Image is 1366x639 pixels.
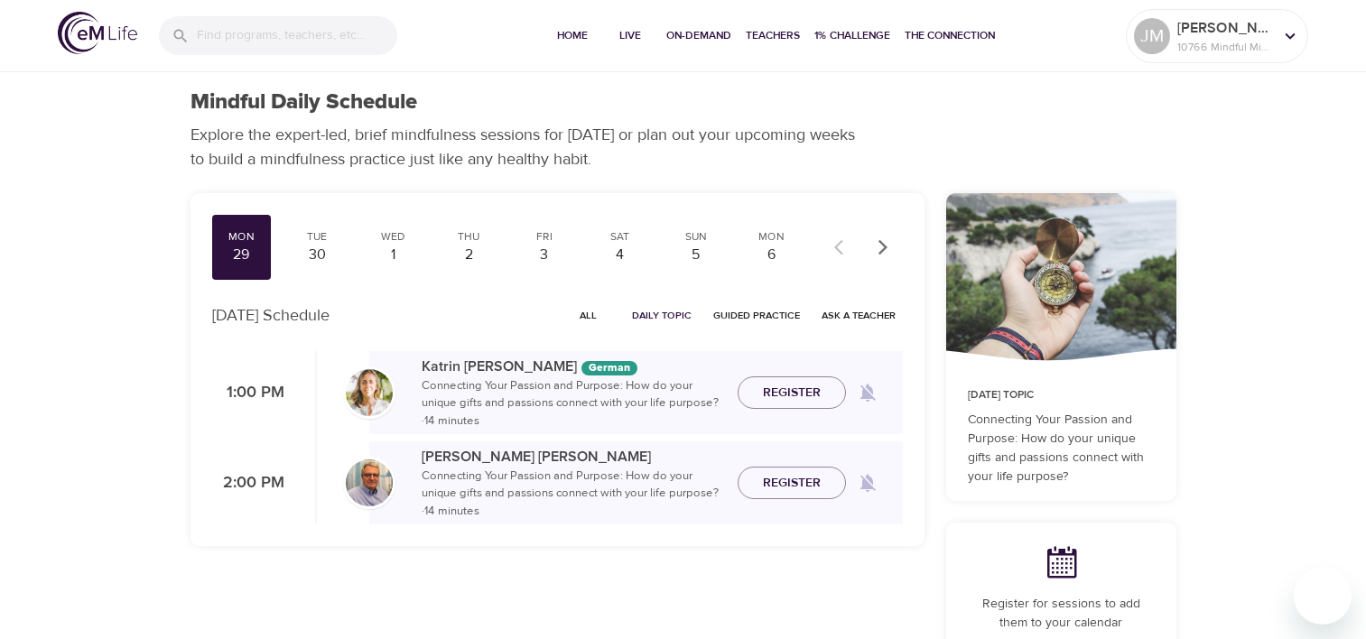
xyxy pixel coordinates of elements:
span: Guided Practice [713,307,800,324]
div: 30 [294,245,339,265]
iframe: Button to launch messaging window [1294,567,1352,625]
span: Daily Topic [632,307,692,324]
button: Register [738,467,846,500]
span: Remind me when a class goes live every Monday at 1:00 PM [846,371,889,414]
div: JM [1134,18,1170,54]
span: Remind me when a class goes live every Monday at 2:00 PM [846,461,889,505]
div: Fri [522,229,567,245]
span: Ask a Teacher [822,307,896,324]
p: Register for sessions to add them to your calendar [968,595,1155,633]
span: Register [763,472,821,495]
div: Mon [749,229,795,245]
p: Connecting Your Passion and Purpose: How do your unique gifts and passions connect with your life... [422,468,723,521]
div: The episodes in this programs will be in German [581,361,637,375]
p: 2:00 PM [212,471,284,495]
span: Home [551,26,594,45]
p: Katrin [PERSON_NAME] [422,356,723,377]
img: Katrin%20Buisman.jpg [346,369,393,416]
p: 1:00 PM [212,381,284,405]
span: Register [763,382,821,404]
p: Connecting Your Passion and Purpose: How do your unique gifts and passions connect with your life... [422,377,723,431]
button: Guided Practice [706,301,807,329]
span: 1% Challenge [814,26,890,45]
span: The Connection [905,26,995,45]
p: Connecting Your Passion and Purpose: How do your unique gifts and passions connect with your life... [968,411,1155,486]
span: All [567,307,610,324]
button: Ask a Teacher [814,301,903,329]
p: Explore the expert-led, brief mindfulness sessions for [DATE] or plan out your upcoming weeks to ... [190,123,868,171]
span: On-Demand [666,26,731,45]
div: 2 [446,245,491,265]
button: Daily Topic [625,301,699,329]
img: Roger%20Nolan%20Headshot.jpg [346,459,393,506]
input: Find programs, teachers, etc... [197,16,397,55]
img: logo [58,12,137,54]
div: Sat [598,229,643,245]
div: Wed [370,229,415,245]
div: Mon [219,229,265,245]
div: 29 [219,245,265,265]
div: Sun [674,229,719,245]
p: 10766 Mindful Minutes [1177,39,1273,55]
div: 5 [674,245,719,265]
button: All [560,301,618,329]
div: 6 [749,245,795,265]
h1: Mindful Daily Schedule [190,89,417,116]
span: Live [609,26,652,45]
p: [PERSON_NAME] [PERSON_NAME] [422,446,723,468]
span: Teachers [746,26,800,45]
div: 3 [522,245,567,265]
div: Tue [294,229,339,245]
div: 4 [598,245,643,265]
div: Thu [446,229,491,245]
button: Register [738,376,846,410]
p: [PERSON_NAME] [1177,17,1273,39]
div: 1 [370,245,415,265]
p: [DATE] Schedule [212,303,330,328]
p: [DATE] Topic [968,387,1155,403]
